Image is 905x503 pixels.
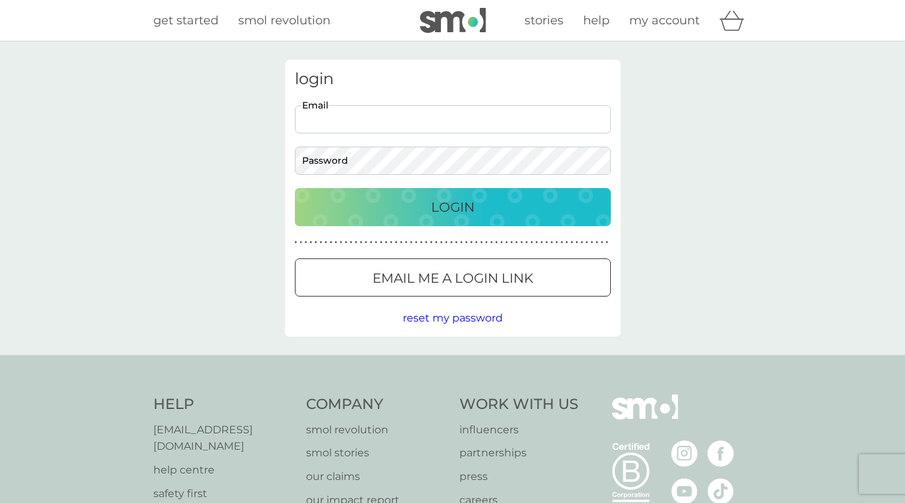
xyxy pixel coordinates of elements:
p: ● [340,239,342,246]
a: smol revolution [306,421,446,439]
p: ● [536,239,538,246]
a: [EMAIL_ADDRESS][DOMAIN_NAME] [153,421,294,455]
h4: Company [306,395,446,415]
p: ● [460,239,463,246]
p: ● [606,239,608,246]
a: safety first [153,485,294,502]
p: ● [305,239,307,246]
p: ● [410,239,413,246]
a: partnerships [459,444,579,462]
p: ● [335,239,338,246]
span: help [583,13,609,28]
a: get started [153,11,219,30]
p: ● [500,239,503,246]
p: ● [324,239,327,246]
a: my account [629,11,700,30]
span: my account [629,13,700,28]
p: ● [370,239,373,246]
a: help [583,11,609,30]
a: help centre [153,462,294,479]
p: ● [380,239,382,246]
p: ● [480,239,483,246]
p: ● [550,239,553,246]
div: basket [719,7,752,34]
p: ● [485,239,488,246]
p: ● [586,239,588,246]
h3: login [295,70,611,89]
p: ● [435,239,438,246]
img: smol [612,395,678,439]
p: ● [465,239,468,246]
p: ● [365,239,367,246]
p: ● [349,239,352,246]
p: ● [315,239,317,246]
p: ● [455,239,458,246]
p: ● [430,239,432,246]
button: Email me a login link [295,258,611,297]
p: ● [490,239,493,246]
p: ● [425,239,428,246]
button: reset my password [403,310,503,327]
span: reset my password [403,312,503,324]
a: influencers [459,421,579,439]
p: ● [405,239,407,246]
p: ● [360,239,363,246]
p: ● [355,239,357,246]
img: visit the smol Facebook page [708,441,734,467]
p: ● [445,239,448,246]
p: ● [420,239,423,246]
p: ● [505,239,508,246]
p: ● [450,239,453,246]
p: ● [565,239,568,246]
p: ● [540,239,543,246]
h4: Work With Us [459,395,579,415]
p: ● [601,239,604,246]
p: ● [345,239,348,246]
p: ● [385,239,388,246]
p: ● [440,239,443,246]
p: Login [431,197,475,218]
p: ● [576,239,579,246]
button: Login [295,188,611,226]
p: ● [400,239,403,246]
p: ● [295,239,297,246]
a: smol revolution [238,11,330,30]
p: ● [496,239,498,246]
p: ● [596,239,598,246]
a: our claims [306,468,446,485]
p: ● [309,239,312,246]
p: ● [561,239,563,246]
p: ● [556,239,558,246]
a: smol stories [306,444,446,462]
span: get started [153,13,219,28]
p: ● [390,239,392,246]
p: ● [510,239,513,246]
p: ● [320,239,323,246]
p: ● [521,239,523,246]
p: ● [330,239,332,246]
p: ● [525,239,528,246]
p: ● [590,239,593,246]
p: ● [581,239,583,246]
p: ● [375,239,378,246]
p: ● [299,239,302,246]
p: ● [415,239,418,246]
p: ● [475,239,478,246]
p: ● [395,239,398,246]
p: ● [515,239,518,246]
a: press [459,468,579,485]
img: smol [420,8,486,33]
span: stories [525,13,563,28]
span: smol revolution [238,13,330,28]
h4: Help [153,395,294,415]
p: ● [571,239,573,246]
